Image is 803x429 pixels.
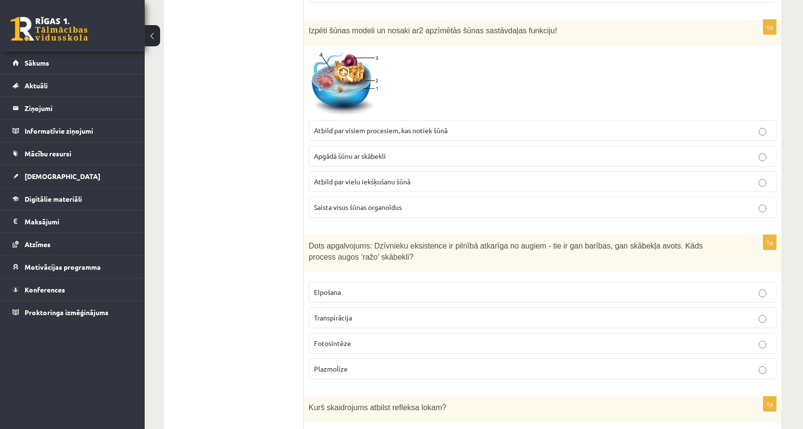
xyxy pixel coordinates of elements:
a: Aktuāli [13,74,133,97]
a: Rīgas 1. Tālmācības vidusskola [11,17,88,41]
a: Informatīvie ziņojumi [13,120,133,142]
span: Transpirācija [314,313,352,322]
input: Atbild par visiem procesiem, kas notiek šūnā [759,128,766,136]
a: Sākums [13,52,133,74]
a: [DEMOGRAPHIC_DATA] [13,165,133,187]
a: Motivācijas programma [13,256,133,278]
p: 1p [763,396,776,412]
span: Atbild par visiem procesiem, kas notiek šūnā [314,126,448,135]
span: Fotosintēze [314,339,351,347]
span: Dots apgalvojums: Dzīvnieku eksistence ir pilnībā atkarīga no augiem - tie ir gan barības, gan sk... [309,242,703,261]
img: 1.png [309,51,381,115]
span: Konferences [25,285,65,294]
a: Proktoringa izmēģinājums [13,301,133,323]
span: Elpošana [314,288,341,296]
span: Aktuāli [25,81,48,90]
legend: Maksājumi [25,210,133,233]
span: Kurš skaidrojums atbilst refleksa lokam? [309,403,446,412]
input: Elpošana [759,290,766,297]
p: 1p [763,235,776,250]
span: Digitālie materiāli [25,194,82,203]
p: 1p [763,19,776,35]
span: Saista visus šūnas organoīdus [314,203,402,211]
a: Konferences [13,278,133,301]
a: Maksājumi [13,210,133,233]
span: Proktoringa izmēģinājums [25,308,109,317]
span: [DEMOGRAPHIC_DATA] [25,172,100,180]
input: Apgādā šūnu ar skābekli [759,153,766,161]
span: Atzīmes [25,240,51,249]
a: Mācību resursi [13,142,133,165]
a: Atzīmes [13,233,133,255]
span: Sākums [25,58,49,67]
span: Mācību resursi [25,149,71,158]
span: Motivācijas programma [25,263,101,271]
input: Saista visus šūnas organoīdus [759,205,766,212]
span: Izpēti šūnas modeli un nosaki ar [309,27,419,35]
a: Ziņojumi [13,97,133,119]
span: Atbild par vielu iekšķušanu šūnā [314,177,410,186]
a: Digitālie materiāli [13,188,133,210]
span: Apgādā šūnu ar skābekli [314,152,386,160]
legend: Ziņojumi [25,97,133,119]
input: Plazmolīze [759,366,766,374]
span: 2 apzīmētās šūnas sastāvdaļas funkciju! [419,27,557,35]
input: Fotosintēze [759,341,766,348]
input: Transpirācija [759,315,766,323]
input: Atbild par vielu iekšķušanu šūnā [759,179,766,187]
legend: Informatīvie ziņojumi [25,120,133,142]
span: Plazmolīze [314,364,348,373]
